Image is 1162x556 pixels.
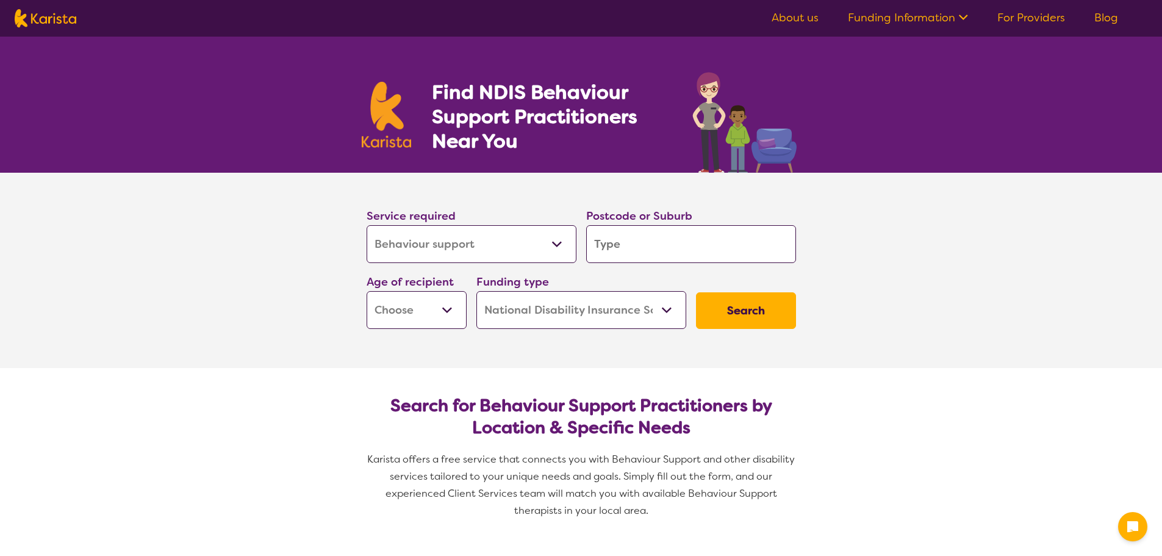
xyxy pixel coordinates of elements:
[696,292,796,329] button: Search
[586,225,796,263] input: Type
[367,209,456,223] label: Service required
[997,10,1065,25] a: For Providers
[476,275,549,289] label: Funding type
[689,66,801,173] img: behaviour-support
[376,395,786,439] h2: Search for Behaviour Support Practitioners by Location & Specific Needs
[772,10,819,25] a: About us
[362,82,412,148] img: Karista logo
[848,10,968,25] a: Funding Information
[367,275,454,289] label: Age of recipient
[362,451,801,519] p: Karista offers a free service that connects you with Behaviour Support and other disability servi...
[15,9,76,27] img: Karista logo
[432,80,668,153] h1: Find NDIS Behaviour Support Practitioners Near You
[1094,10,1118,25] a: Blog
[586,209,692,223] label: Postcode or Suburb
